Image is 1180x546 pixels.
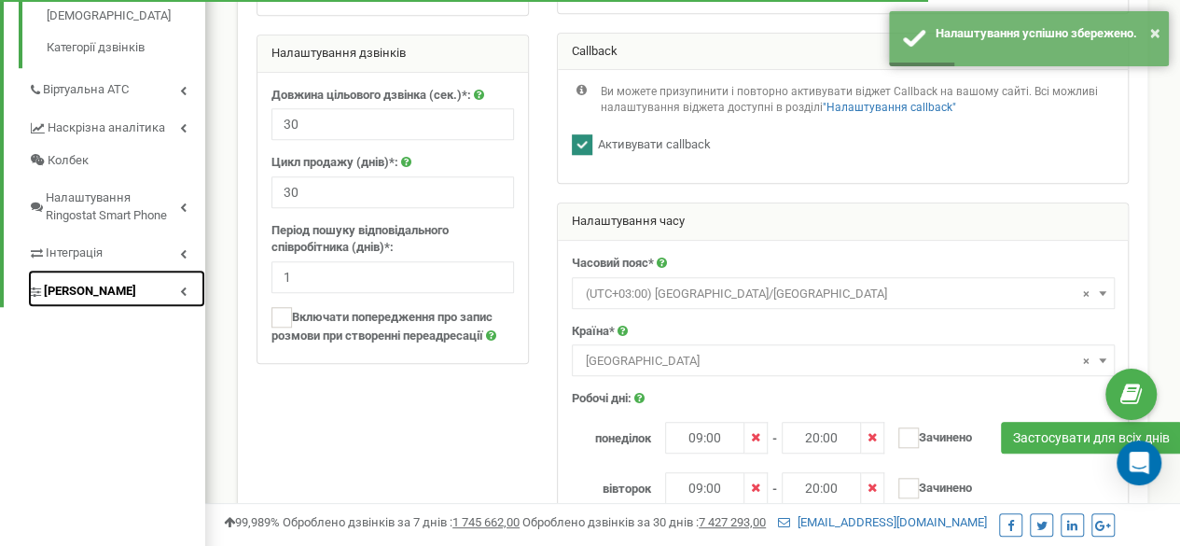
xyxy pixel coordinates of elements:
[578,281,1108,307] span: (UTC+03:00) Europe/Kiev
[28,176,205,231] a: Налаштування Ringostat Smart Phone
[558,422,665,448] label: понеділок
[28,231,205,270] a: Інтеграція
[572,390,632,408] label: Робочі дні:
[43,81,129,99] span: Віртуальна АТС
[48,152,89,170] span: Колбек
[271,87,471,105] label: Довжина цільового дзвінка (сек.)*:
[522,515,766,529] span: Оброблено дзвінків за 30 днів :
[48,119,165,137] span: Наскрізна аналітика
[271,222,514,257] label: Період пошуку відповідального співробітника (днів)*:
[778,515,987,529] a: [EMAIL_ADDRESS][DOMAIN_NAME]
[257,35,528,73] div: Налаштування дзвінків
[47,35,205,57] a: Категорії дзвінків
[1083,281,1090,307] span: ×
[572,277,1115,309] span: (UTC+03:00) Europe/Kiev
[578,348,1108,374] span: Ukraine
[699,515,766,529] u: 7 427 293,00
[452,515,520,529] u: 1 745 662,00
[46,245,103,262] span: Інтеграція
[936,25,1155,43] div: Налаштування успішно збережено.
[884,422,972,448] label: Зачинено
[558,472,665,498] label: вівторок
[224,515,280,529] span: 99,989%
[558,34,1128,71] div: Callback
[823,101,956,114] a: "Налаштування callback"
[1083,348,1090,374] span: ×
[283,515,520,529] span: Оброблено дзвінків за 7 днів :
[772,472,777,498] span: -
[28,106,205,145] a: Наскрізна аналітика
[558,203,1128,241] div: Налаштування часу
[601,84,1114,116] p: Ви можете призупинити і повторно активувати віджет Callback на вашому сайті. Всі можливі налаштув...
[28,145,205,177] a: Колбек
[28,270,205,308] a: [PERSON_NAME]
[772,422,777,448] span: -
[572,344,1115,376] span: Ukraine
[572,255,654,273] label: Часовий пояс*
[271,154,398,172] label: Цикл продажу (днів)*:
[44,283,136,301] span: [PERSON_NAME]
[1117,441,1161,485] div: Open Intercom Messenger
[28,68,205,106] a: Віртуальна АТС
[46,189,180,224] span: Налаштування Ringostat Smart Phone
[592,136,711,154] label: Активувати callback
[884,472,972,498] label: Зачинено
[271,307,514,345] label: Включати попередження про запис розмови при створенні переадресації
[572,323,615,341] label: Країна*
[1150,20,1160,47] button: ×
